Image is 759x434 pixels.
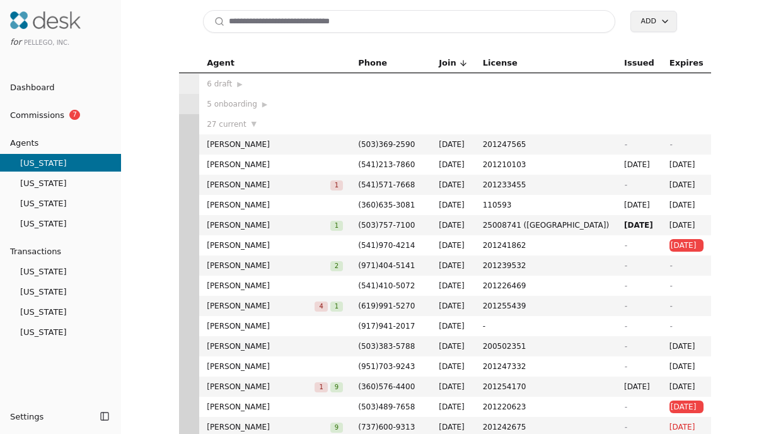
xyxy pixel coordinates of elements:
[358,342,415,351] span: ( 503 ) 383 - 5788
[624,322,627,331] span: -
[10,410,43,423] span: Settings
[69,110,80,120] span: 7
[483,279,609,292] span: 201226469
[358,261,415,270] span: ( 971 ) 404 - 5141
[624,423,627,431] span: -
[330,382,343,392] span: 9
[669,281,672,290] span: -
[237,79,242,90] span: ▶
[439,300,467,312] span: [DATE]
[439,360,467,373] span: [DATE]
[483,320,609,332] span: -
[624,241,627,250] span: -
[330,300,343,312] button: 1
[671,401,702,413] span: [DATE]
[207,300,315,312] span: [PERSON_NAME]
[358,201,415,209] span: ( 360 ) 635 - 3081
[330,219,343,232] button: 1
[207,199,343,211] span: [PERSON_NAME]
[207,138,343,151] span: [PERSON_NAME]
[207,320,343,332] span: [PERSON_NAME]
[439,56,456,70] span: Join
[207,219,330,232] span: [PERSON_NAME]
[439,340,467,353] span: [DATE]
[439,421,467,433] span: [DATE]
[669,219,704,232] span: [DATE]
[624,402,627,411] span: -
[330,423,343,433] span: 9
[358,221,415,230] span: ( 503 ) 757 - 7100
[10,37,21,47] span: for
[207,118,246,131] span: 27 current
[669,140,672,149] span: -
[483,158,609,171] span: 201210103
[483,239,609,252] span: 201241862
[669,340,704,353] span: [DATE]
[439,179,467,191] span: [DATE]
[439,401,467,413] span: [DATE]
[624,219,654,232] span: [DATE]
[483,138,609,151] span: 201247565
[439,219,467,232] span: [DATE]
[624,180,627,189] span: -
[624,362,627,371] span: -
[483,56,518,70] span: License
[483,380,609,393] span: 201254170
[207,401,343,413] span: [PERSON_NAME]
[358,402,415,411] span: ( 503 ) 489 - 7658
[207,360,343,373] span: [PERSON_NAME]
[624,199,654,211] span: [DATE]
[207,239,343,252] span: [PERSON_NAME]
[671,239,702,252] span: [DATE]
[483,401,609,413] span: 201220623
[624,158,654,171] span: [DATE]
[358,423,415,431] span: ( 737 ) 600 - 9313
[207,56,235,70] span: Agent
[252,119,257,130] span: ▼
[207,78,343,90] div: 6 draft
[669,360,704,373] span: [DATE]
[669,322,672,331] span: -
[330,380,343,393] button: 9
[439,279,467,292] span: [DATE]
[439,380,467,393] span: [DATE]
[330,259,343,272] button: 2
[262,99,267,110] span: ▶
[669,199,704,211] span: [DATE]
[669,421,704,433] span: [DATE]
[207,179,330,191] span: [PERSON_NAME]
[358,140,415,149] span: ( 503 ) 369 - 2590
[483,179,609,191] span: 201233455
[330,421,343,433] button: 9
[330,261,343,271] span: 2
[624,302,627,310] span: -
[315,302,327,312] span: 4
[630,11,677,32] button: Add
[315,380,327,393] button: 1
[624,261,627,270] span: -
[669,179,704,191] span: [DATE]
[207,279,343,292] span: [PERSON_NAME]
[483,259,609,272] span: 201239532
[330,179,343,191] button: 1
[10,11,81,29] img: Desk
[483,421,609,433] span: 201242675
[624,380,654,393] span: [DATE]
[207,421,330,433] span: [PERSON_NAME]
[439,239,467,252] span: [DATE]
[669,56,704,70] span: Expires
[207,340,343,353] span: [PERSON_NAME]
[624,140,627,149] span: -
[483,360,609,373] span: 201247332
[439,320,467,332] span: [DATE]
[358,56,387,70] span: Phone
[330,221,343,231] span: 1
[439,259,467,272] span: [DATE]
[439,158,467,171] span: [DATE]
[483,219,609,232] span: 25008741 ([GEOGRAPHIC_DATA])
[624,342,627,351] span: -
[5,406,96,426] button: Settings
[207,158,343,171] span: [PERSON_NAME]
[358,322,415,331] span: ( 917 ) 941 - 2017
[483,300,609,312] span: 201255439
